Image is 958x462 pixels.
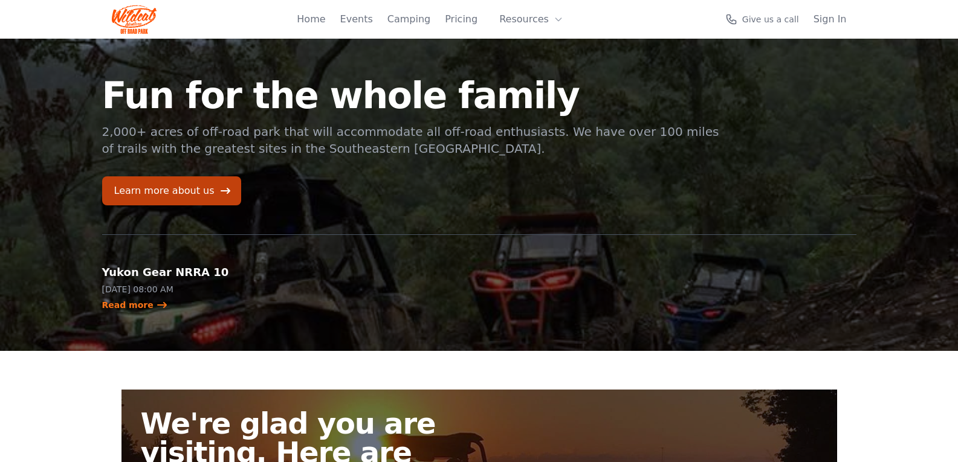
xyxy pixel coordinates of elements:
a: Sign In [814,12,847,27]
a: Read more [102,299,168,311]
span: Give us a call [742,13,799,25]
h2: Yukon Gear NRRA 10 [102,264,276,281]
h1: Fun for the whole family [102,77,721,114]
a: Camping [387,12,430,27]
a: Learn more about us [102,176,241,205]
a: Home [297,12,325,27]
a: Pricing [445,12,477,27]
a: Give us a call [725,13,799,25]
button: Resources [492,7,571,31]
p: [DATE] 08:00 AM [102,283,276,295]
img: Wildcat Logo [112,5,157,34]
a: Events [340,12,373,27]
p: 2,000+ acres of off-road park that will accommodate all off-road enthusiasts. We have over 100 mi... [102,123,721,157]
